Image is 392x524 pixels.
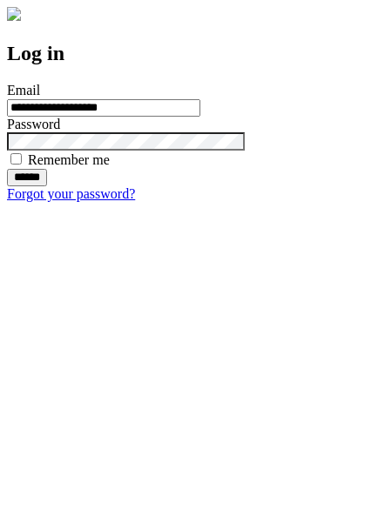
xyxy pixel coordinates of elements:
img: logo-4e3dc11c47720685a147b03b5a06dd966a58ff35d612b21f08c02c0306f2b779.png [7,7,21,21]
label: Email [7,83,40,97]
label: Remember me [28,152,110,167]
h2: Log in [7,42,385,65]
label: Password [7,117,60,131]
a: Forgot your password? [7,186,135,201]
